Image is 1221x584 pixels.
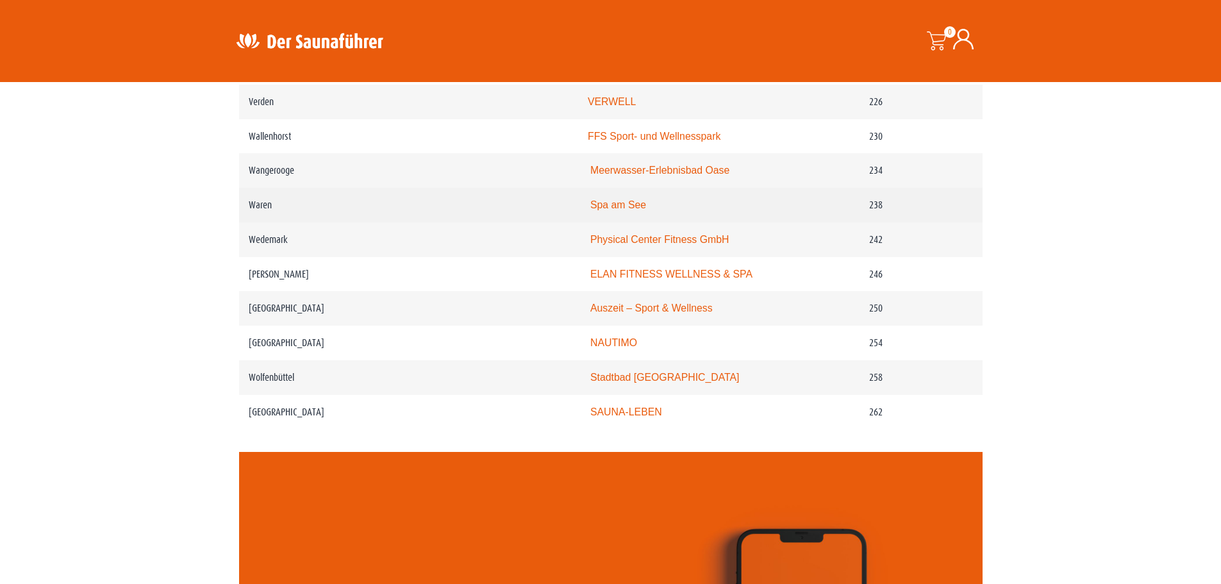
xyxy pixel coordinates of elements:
td: Wolfenbüttel [239,360,579,395]
a: Auszeit – Sport & Wellness [590,303,713,313]
td: Waren [239,188,579,222]
td: [PERSON_NAME] [239,257,579,292]
td: [GEOGRAPHIC_DATA] [239,395,579,430]
a: VERWELL [588,96,636,107]
a: Physical Center Fitness GmbH [590,234,729,245]
td: Wedemark [239,222,579,257]
a: Meerwasser-Erlebnisbad Oase [590,165,729,176]
td: [GEOGRAPHIC_DATA] [239,291,579,326]
td: 258 [860,360,983,395]
td: Wangerooge [239,153,579,188]
td: 238 [860,188,983,222]
a: Stadtbad [GEOGRAPHIC_DATA] [590,372,740,383]
a: SAUNA-LEBEN [590,406,662,417]
a: ELAN FITNESS WELLNESS & SPA [590,269,752,279]
td: Wallenhorst [239,119,579,154]
a: NAUTIMO [590,337,637,348]
a: FFS Sport- und Wellnesspark [588,131,720,142]
td: 242 [860,222,983,257]
td: 262 [860,395,983,430]
td: 234 [860,153,983,188]
td: Verden [239,85,579,119]
td: 230 [860,119,983,154]
td: 250 [860,291,983,326]
td: 226 [860,85,983,119]
a: Spa am See [590,199,646,210]
td: [GEOGRAPHIC_DATA] [239,326,579,360]
td: 246 [860,257,983,292]
td: 254 [860,326,983,360]
span: 0 [944,26,956,38]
